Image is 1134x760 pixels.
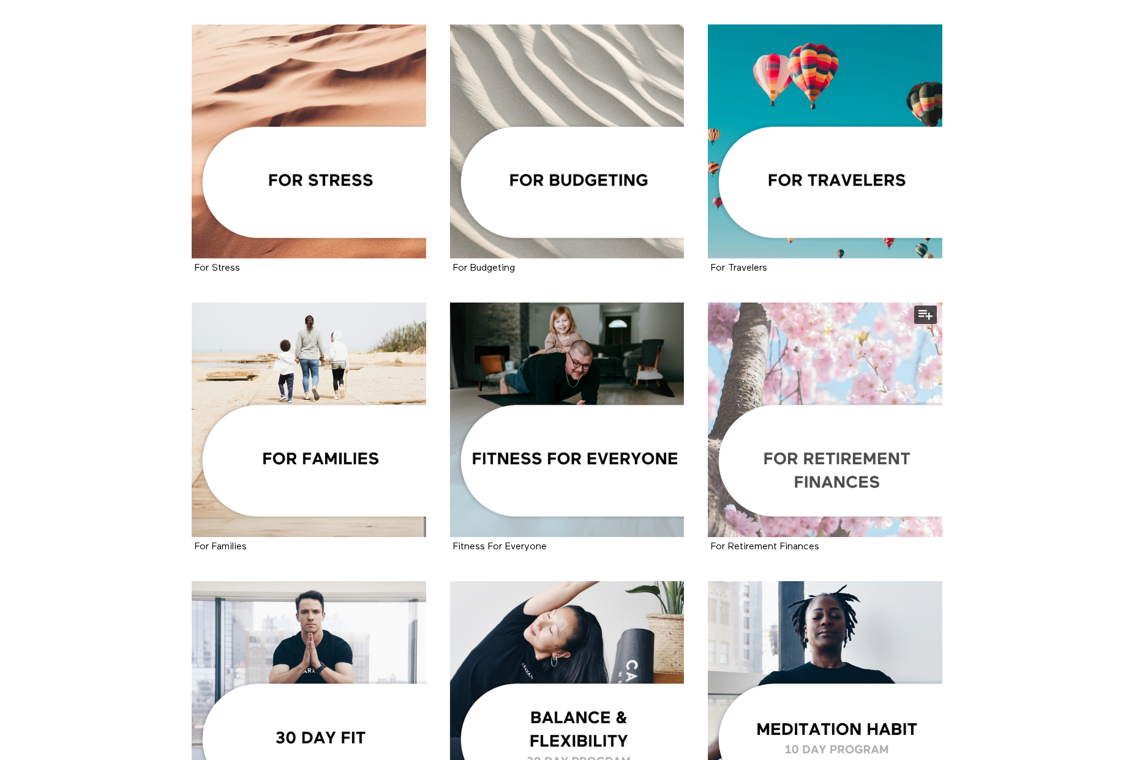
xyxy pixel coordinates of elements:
[711,263,767,273] a: For Travelers
[453,263,515,273] a: For Budgeting
[195,263,240,273] a: For Stress
[192,303,426,537] a: For Families
[708,24,942,259] a: For Travelers
[195,542,247,551] a: For Families
[914,306,937,324] button: Add to my list
[195,263,240,273] strong: For Stress
[453,542,547,551] a: Fitness For Everyone
[711,542,819,551] a: For Retirement Finances
[450,303,685,537] a: Fitness For Everyone
[711,263,767,273] strong: For Travelers
[450,24,685,259] a: For Budgeting
[453,542,547,552] strong: Fitness For Everyone
[192,24,426,259] a: For Stress
[195,542,247,552] strong: For Families
[708,303,942,537] a: For Retirement Finances
[711,542,819,552] strong: For Retirement Finances
[453,263,515,273] strong: For Budgeting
